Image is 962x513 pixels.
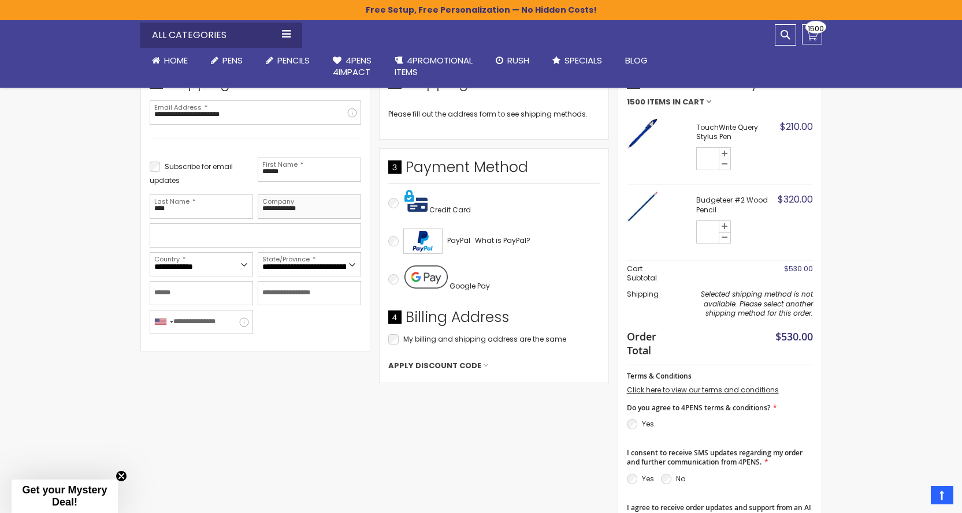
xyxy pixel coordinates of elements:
span: What is PayPal? [475,235,530,245]
strong: TouchWrite Query Stylus Pen [696,123,777,141]
button: Close teaser [116,470,127,482]
label: No [676,474,685,484]
span: Credit Card [429,205,471,215]
img: Pay with credit card [404,189,428,212]
strong: Order Total [627,328,666,358]
span: Shipping [627,289,659,299]
span: 1500 [627,98,645,106]
a: 4Pens4impact [321,48,383,85]
a: What is PayPal? [475,234,530,248]
span: My billing and shipping address are the same [403,334,566,344]
div: Please fill out the address form to see shipping methods. [388,110,600,119]
span: $320.00 [778,193,813,206]
span: Items in Cart [647,98,704,106]
img: Pay with Google Pay [404,265,448,289]
a: Click here to view our terms and conditions [627,385,779,395]
div: United States: +1 [150,310,177,334]
a: Top [931,486,953,504]
a: Rush [484,48,541,73]
div: Get your Mystery Deal!Close teaser [12,480,118,513]
th: Cart Subtotal [627,261,671,287]
label: Yes [642,474,654,484]
span: Rush [507,54,529,66]
div: Payment Method [388,158,600,183]
span: $530.00 [775,329,813,343]
span: $530.00 [784,264,813,274]
a: Pencils [254,48,321,73]
span: Home [164,54,188,66]
img: Acceptance Mark [403,229,443,254]
img: TouchWrite Query Stylus Pen-Blue [627,118,659,149]
a: Specials [541,48,614,73]
span: Blog [625,54,648,66]
span: Do you agree to 4PENS terms & conditions? [627,403,770,413]
span: Google Pay [450,281,490,291]
span: Pens [222,54,243,66]
a: 1500 [802,24,822,44]
a: Blog [614,48,659,73]
span: 4Pens 4impact [333,54,372,78]
span: 1500 [808,23,824,34]
div: Billing Address [388,308,600,333]
span: PayPal [447,235,470,245]
a: Home [140,48,199,73]
span: Pencils [277,54,310,66]
label: Yes [642,419,654,429]
span: Apply Discount Code [388,361,481,371]
span: Get your Mystery Deal! [22,484,107,508]
a: Pens [199,48,254,73]
span: Specials [564,54,602,66]
span: Selected shipping method is not available. Please select another shipping method for this order. [701,289,813,317]
div: All Categories [140,23,302,48]
span: $210.00 [780,120,813,133]
span: 4PROMOTIONAL ITEMS [395,54,473,78]
span: I consent to receive SMS updates regarding my order and further communication from 4PENS. [627,448,803,467]
span: Subscribe for email updates [150,162,233,185]
span: Terms & Conditions [627,371,692,381]
img: Budgeteer #2 Wood Pencil-Blue [627,190,659,222]
strong: Budgeteer #2 Wood Pencil [696,196,775,214]
a: 4PROMOTIONALITEMS [383,48,484,85]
